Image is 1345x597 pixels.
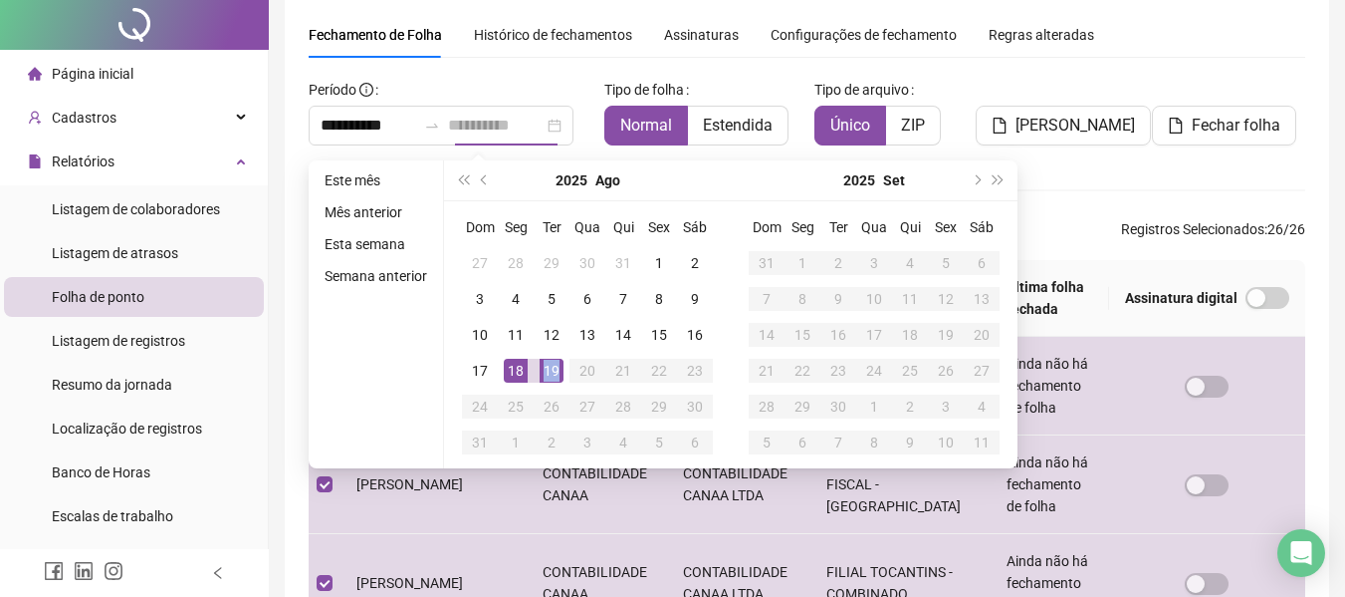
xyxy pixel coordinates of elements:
td: 2025-10-08 [856,425,892,460]
div: 4 [970,395,994,419]
li: Semana anterior [317,264,435,288]
td: 2025-10-05 [749,425,785,460]
td: 2025-09-06 [964,245,1000,281]
td: 2025-09-02 [820,245,856,281]
div: 3 [468,287,492,311]
span: Listagem de atrasos [52,245,178,261]
div: 14 [611,323,635,347]
div: 17 [862,323,886,347]
div: 9 [898,431,922,454]
span: Período [309,82,356,98]
div: 11 [970,431,994,454]
td: DEPARTAMENTO FISCAL - [GEOGRAPHIC_DATA] [810,436,991,534]
div: 18 [504,359,528,383]
span: Normal [620,116,672,135]
span: linkedin [74,561,94,581]
button: month panel [595,160,620,200]
div: 1 [647,251,671,275]
div: 21 [611,359,635,383]
td: 2025-09-22 [785,353,820,389]
td: 2025-08-28 [605,389,641,425]
td: 2025-08-03 [462,281,498,317]
div: 4 [504,287,528,311]
div: 3 [575,431,599,454]
td: 2025-07-29 [534,245,569,281]
span: user-add [28,111,42,125]
div: 12 [934,287,958,311]
div: 8 [862,431,886,454]
span: info-circle [359,83,373,97]
div: 27 [970,359,994,383]
button: month panel [883,160,905,200]
th: Sex [928,209,964,245]
div: 29 [540,251,563,275]
li: Esta semana [317,232,435,256]
div: 4 [611,431,635,454]
span: to [424,118,440,134]
td: 2025-09-05 [641,425,677,460]
div: 23 [683,359,707,383]
div: 9 [826,287,850,311]
td: 2025-08-31 [749,245,785,281]
div: 9 [683,287,707,311]
td: 2025-08-31 [462,425,498,460]
th: Qui [892,209,928,245]
button: super-prev-year [452,160,474,200]
th: Qui [605,209,641,245]
span: Tipo de arquivo [814,79,909,101]
span: Assinaturas [664,28,739,42]
span: left [211,566,225,580]
td: 2025-09-24 [856,353,892,389]
td: 2025-10-04 [964,389,1000,425]
button: year panel [556,160,587,200]
td: CONTABILIDADE CANAA [527,436,667,534]
div: 1 [504,431,528,454]
td: 2025-09-26 [928,353,964,389]
td: 2025-09-29 [785,389,820,425]
div: 1 [790,251,814,275]
div: Open Intercom Messenger [1277,529,1325,577]
div: 6 [683,431,707,454]
td: 2025-09-05 [928,245,964,281]
div: 27 [468,251,492,275]
div: 30 [575,251,599,275]
div: 22 [790,359,814,383]
div: 2 [540,431,563,454]
button: year panel [843,160,875,200]
td: 2025-08-19 [534,353,569,389]
span: Ainda não há fechamento de folha [1007,454,1088,514]
span: Resumo da jornada [52,377,172,393]
td: 2025-09-04 [892,245,928,281]
td: 2025-10-11 [964,425,1000,460]
div: 30 [826,395,850,419]
div: 28 [504,251,528,275]
li: Mês anterior [317,200,435,224]
span: Página inicial [52,66,133,82]
div: 28 [755,395,779,419]
div: 2 [683,251,707,275]
span: Cadastros [52,110,116,126]
td: 2025-09-03 [856,245,892,281]
th: Seg [498,209,534,245]
div: 1 [862,395,886,419]
td: 2025-08-22 [641,353,677,389]
th: Qua [569,209,605,245]
div: 20 [575,359,599,383]
th: Dom [462,209,498,245]
div: 7 [611,287,635,311]
td: 2025-08-20 [569,353,605,389]
span: Localização de registros [52,421,202,437]
span: ZIP [901,116,925,135]
div: 29 [790,395,814,419]
div: 27 [575,395,599,419]
span: facebook [44,561,64,581]
div: 20 [970,323,994,347]
th: Ter [820,209,856,245]
td: 2025-08-11 [498,317,534,353]
td: 2025-09-21 [749,353,785,389]
span: Folha de ponto [52,289,144,305]
span: instagram [104,561,123,581]
div: 19 [934,323,958,347]
div: 18 [898,323,922,347]
td: 2025-08-27 [569,389,605,425]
